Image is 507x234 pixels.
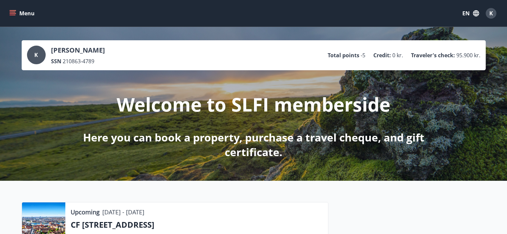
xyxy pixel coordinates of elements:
[8,7,37,19] button: menu
[63,58,94,65] span: 210863-4789
[489,10,493,17] span: K
[411,52,455,59] p: Traveler's check :
[78,130,430,159] p: Here you can book a property, purchase a travel cheque, and gift certificate.
[51,58,61,65] p: SSN
[71,208,100,216] p: Upcoming
[392,52,403,59] span: 0 kr.
[328,52,359,59] p: Total points
[456,52,480,59] span: 95.900 kr.
[117,92,390,117] p: Welcome to SLFI memberside
[71,219,323,230] p: CF [STREET_ADDRESS]
[483,5,499,21] button: K
[34,51,38,59] span: K
[102,208,144,216] p: [DATE] - [DATE]
[51,46,105,55] p: [PERSON_NAME]
[460,7,482,19] button: EN
[373,52,391,59] p: Credit :
[361,52,365,59] span: -5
